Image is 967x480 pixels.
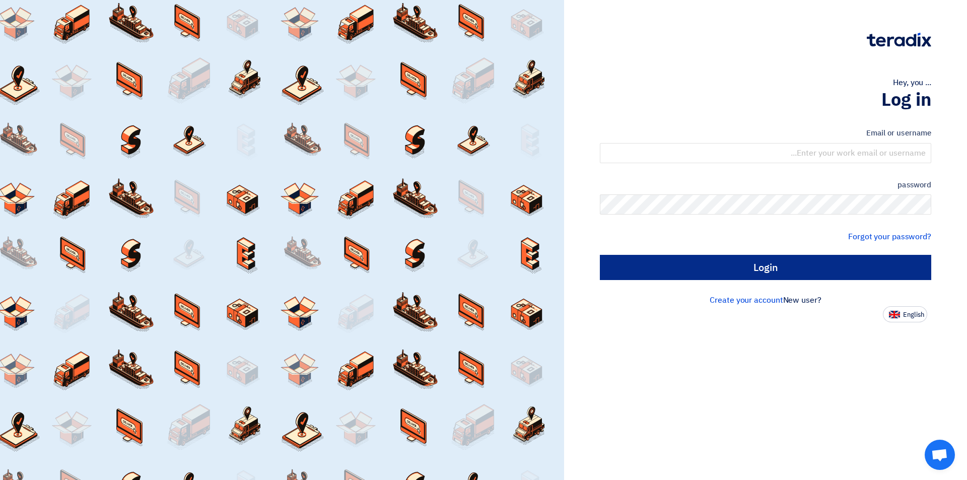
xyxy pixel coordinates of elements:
a: Create your account [710,294,783,306]
button: English [883,306,927,322]
a: Forgot your password? [848,231,931,243]
a: Open chat [925,440,955,470]
input: Login [600,255,931,280]
font: Log in [881,86,931,113]
font: English [903,310,924,319]
input: Enter your work email or username... [600,143,931,163]
font: New user? [783,294,821,306]
font: Hey, you ... [893,77,931,89]
font: Email or username [866,127,931,139]
img: Teradix logo [867,33,931,47]
img: en-US.png [889,311,900,318]
font: password [897,179,931,190]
